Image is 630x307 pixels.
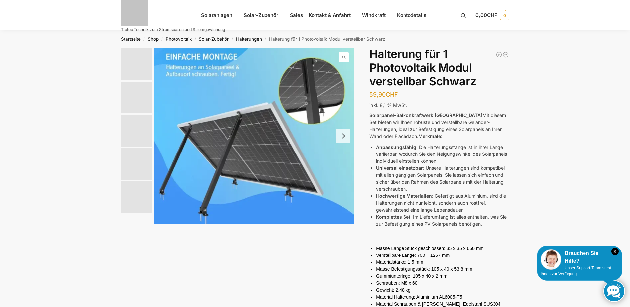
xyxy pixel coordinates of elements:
[376,273,509,280] p: Gummiunterlage: 105 x 40 x 2 mm
[475,12,497,18] span: 0,00
[141,37,148,42] span: /
[487,12,497,18] span: CHF
[192,37,199,42] span: /
[376,193,432,199] strong: Hochwertige Materialien
[121,148,152,180] img: Halterung Lang
[475,5,509,25] a: 0,00CHF 0
[309,12,351,18] span: Kontakt & Anfahrt
[376,213,509,227] li: : Im Lieferumfang ist alles enthalten, was Sie zur Befestigung eines PV Solarpanels benötigen.
[154,48,354,224] a: Solarpaneel Halterung Wand Lang Schwarzsolarpaneel Halterung Wand Lang Schwarz
[121,181,152,213] img: Teleskophalterung Schwarz
[376,266,509,273] p: Masse Befestigungsstück: 105 x 40 x 53,8 mm
[541,266,611,276] span: Unser Support-Team steht Ihnen zur Verfügung
[376,214,410,220] strong: Komplettes Set
[290,12,303,18] span: Sales
[369,112,509,140] p: Mit diesem Set bieten wir Ihnen robuste und verstellbare Geländer-Halterungen, ideal zur Befestig...
[397,12,426,18] span: Kontodetails
[369,102,407,108] span: inkl. 8,1 % MwSt.
[121,28,225,32] p: Tiptop Technik zum Stromsparen und Stromgewinnung
[241,0,287,30] a: Solar-Zubehör
[121,48,152,80] img: solarpaneel Halterung Wand Lang Schwarz
[369,112,482,118] strong: Solarpanel-Balkonkraftwerk [GEOGRAPHIC_DATA]
[336,129,350,143] button: Next slide
[376,287,509,294] p: Gewicht: 2,48 kg
[148,36,159,42] a: Shop
[369,48,509,88] h1: Halterung für 1 Photovoltaik Modul verstellbar Schwarz
[611,248,619,255] i: Schließen
[376,245,509,252] p: Masse Lange Stück geschlossen: 35 x 35 x 660 mm
[376,164,509,192] li: : Unsere Halterungen sind kompatibel mit allen gängigen Solarpanels. Sie lassen sich einfach und ...
[159,37,166,42] span: /
[166,36,192,42] a: Photovoltaik
[199,36,229,42] a: Solar-Zubehör
[369,91,398,98] bdi: 59,90
[362,12,385,18] span: Windkraft
[154,48,354,224] img: solarpaneel Halterung Wand Lang Schwarz
[418,133,441,139] strong: Merkmale
[262,37,269,42] span: /
[201,12,232,18] span: Solaranlagen
[376,259,509,266] p: Materialstärke: 1,5 mm
[394,0,429,30] a: Kontodetails
[496,51,502,58] a: Halterung für 2 Photovoltaikmodule verstellbar
[306,0,359,30] a: Kontakt & Anfahrt
[500,11,509,20] span: 0
[244,12,278,18] span: Solar-Zubehör
[121,82,152,113] img: Wandbefestigung
[121,115,152,147] img: schrauben
[229,37,236,42] span: /
[376,280,509,287] p: Schrauben: M8 x 60
[287,0,306,30] a: Sales
[502,51,509,58] a: Dachmontage-Set für 2 Solarmodule
[376,144,416,150] strong: Anpassungsfähig
[359,0,394,30] a: Windkraft
[386,91,398,98] span: CHF
[236,36,262,42] a: Halterungen
[121,36,141,42] a: Startseite
[541,249,561,270] img: Customer service
[376,294,509,301] p: Material Halterung: Aluminium AL6005-T5
[109,30,521,48] nav: Breadcrumb
[376,192,509,213] li: : Gefertigt aus Aluminium, sind die Halterungen nicht nur leicht, sondern auch rostfrei, gewährle...
[376,144,509,164] li: : Die Halterungsstange ist in ihrer Länge variierbar, wodurch Sie den Neigungswinkel des Solarpan...
[541,249,619,265] div: Brauchen Sie Hilfe?
[376,165,423,171] strong: Universal einsetzbar
[376,252,509,259] p: Verstellbare Länge: 700 – 1267 mm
